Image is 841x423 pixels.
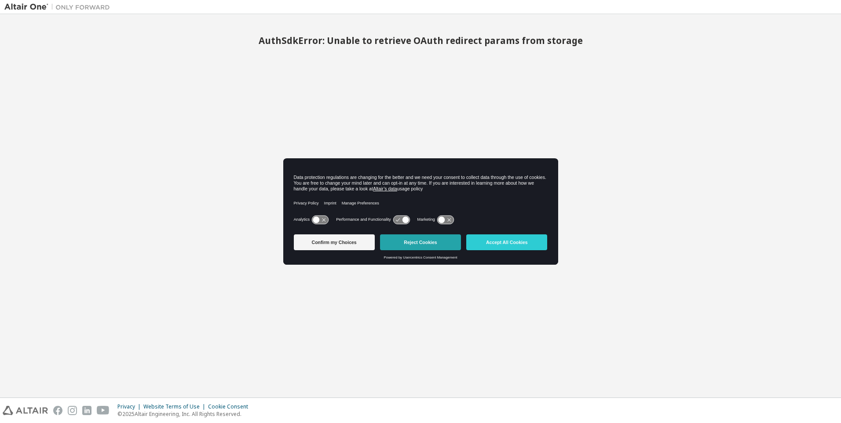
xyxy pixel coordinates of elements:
[117,410,253,418] p: © 2025 Altair Engineering, Inc. All Rights Reserved.
[82,406,91,415] img: linkedin.svg
[68,406,77,415] img: instagram.svg
[117,403,143,410] div: Privacy
[53,406,62,415] img: facebook.svg
[97,406,110,415] img: youtube.svg
[4,35,837,46] h2: AuthSdkError: Unable to retrieve OAuth redirect params from storage
[4,3,114,11] img: Altair One
[143,403,208,410] div: Website Terms of Use
[208,403,253,410] div: Cookie Consent
[3,406,48,415] img: altair_logo.svg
